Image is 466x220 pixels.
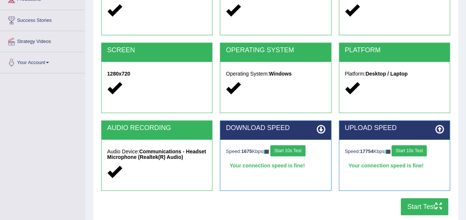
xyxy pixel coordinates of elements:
[0,52,85,71] a: Your Account
[401,198,448,215] button: Start Test
[241,149,252,154] strong: 1675
[269,71,291,77] strong: Windows
[0,31,85,50] a: Strategy Videos
[226,160,325,171] div: Your connection speed is fine!
[345,160,444,171] div: Your connection speed is fine!
[107,47,206,54] h2: SCREEN
[0,10,85,29] a: Success Stories
[263,150,269,154] img: ajax-loader-fb-connection.gif
[384,150,390,154] img: ajax-loader-fb-connection.gif
[226,47,325,54] h2: OPERATING SYSTEM
[391,145,427,156] button: Start 10s Test
[107,149,206,160] strong: Communications - Headset Microphone (Realtek(R) Audio)
[270,145,305,156] button: Start 10s Test
[226,124,325,132] h2: DOWNLOAD SPEED
[226,145,325,158] div: Speed: Kbps
[107,71,130,77] strong: 1280x720
[360,149,373,154] strong: 17754
[345,47,444,54] h2: PLATFORM
[345,145,444,158] div: Speed: Kbps
[345,124,444,132] h2: UPLOAD SPEED
[107,124,206,132] h2: AUDIO RECORDING
[107,149,206,160] h5: Audio Device:
[345,71,444,77] h5: Platform:
[226,71,325,77] h5: Operating System:
[366,71,408,77] strong: Desktop / Laptop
